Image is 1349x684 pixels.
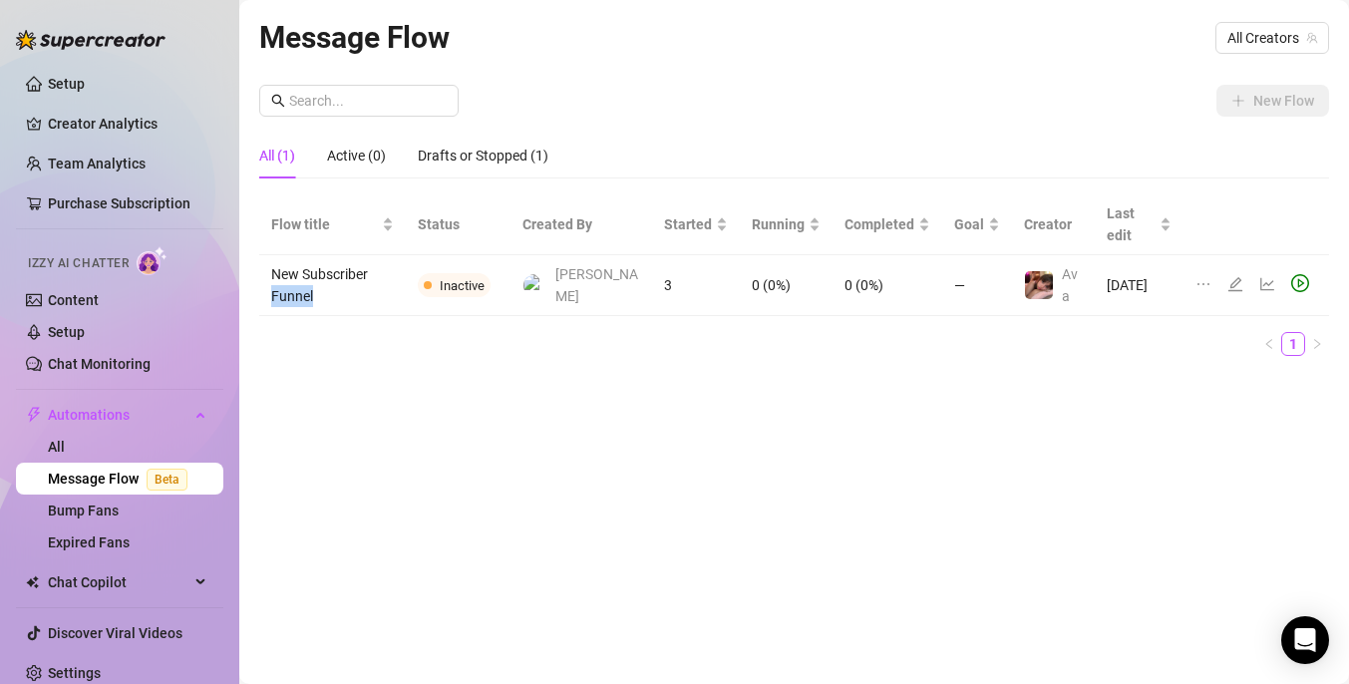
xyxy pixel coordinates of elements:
td: 0 (0%) [740,255,833,316]
span: play-circle [1291,274,1309,292]
span: All Creators [1227,23,1317,53]
a: Expired Fans [48,534,130,550]
td: 0 (0%) [833,255,942,316]
span: Beta [147,469,187,491]
a: Chat Monitoring [48,356,151,372]
span: Completed [844,213,914,235]
li: 1 [1281,332,1305,356]
button: New Flow [1216,85,1329,117]
li: Next Page [1305,332,1329,356]
span: Goal [954,213,984,235]
a: Setup [48,76,85,92]
li: Previous Page [1257,332,1281,356]
div: Open Intercom Messenger [1281,616,1329,664]
a: Content [48,292,99,308]
button: right [1305,332,1329,356]
th: Started [652,194,740,255]
span: ellipsis [1195,276,1211,292]
a: Message FlowBeta [48,471,195,487]
input: Search... [289,90,447,112]
span: left [1263,338,1275,350]
span: Izzy AI Chatter [28,254,129,273]
a: Discover Viral Videos [48,625,182,641]
div: All (1) [259,145,295,167]
a: Creator Analytics [48,108,207,140]
a: Team Analytics [48,156,146,171]
span: Started [664,213,712,235]
a: Settings [48,665,101,681]
a: Bump Fans [48,503,119,518]
span: Automations [48,399,189,431]
img: Ava Willow [523,274,546,297]
img: logo-BBDzfeDw.svg [16,30,166,50]
span: line-chart [1259,276,1275,292]
a: 1 [1282,333,1304,355]
th: Created By [510,194,652,255]
td: New Subscriber Funnel [259,255,406,316]
span: Running [752,213,805,235]
span: right [1311,338,1323,350]
span: Flow title [271,213,378,235]
th: Goal [942,194,1012,255]
span: search [271,94,285,108]
img: Chat Copilot [26,575,39,589]
span: Ava [1062,266,1078,304]
button: left [1257,332,1281,356]
span: team [1306,32,1318,44]
a: Setup [48,324,85,340]
a: Purchase Subscription [48,195,190,211]
span: edit [1227,276,1243,292]
td: [DATE] [1095,255,1183,316]
span: [PERSON_NAME] [555,263,640,307]
th: Flow title [259,194,406,255]
th: Running [740,194,833,255]
th: Completed [833,194,942,255]
td: 3 [652,255,740,316]
th: Creator [1012,194,1095,255]
div: Drafts or Stopped (1) [418,145,548,167]
a: All [48,439,65,455]
img: Ava [1025,271,1053,299]
td: — [942,255,1012,316]
th: Last edit [1095,194,1183,255]
span: Chat Copilot [48,566,189,598]
span: Last edit [1107,202,1156,246]
th: Status [406,194,510,255]
img: AI Chatter [137,246,168,275]
div: Active (0) [327,145,386,167]
article: Message Flow [259,14,450,61]
span: thunderbolt [26,407,42,423]
span: Inactive [440,278,485,293]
